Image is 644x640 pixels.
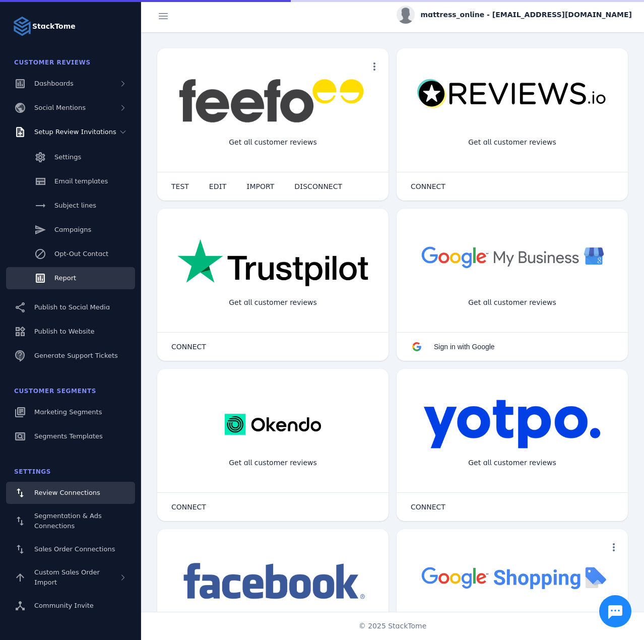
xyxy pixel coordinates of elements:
[221,129,325,156] div: Get all customer reviews
[284,176,352,197] button: DISCONNECT
[6,345,135,367] a: Generate Support Tickets
[411,503,445,510] span: CONNECT
[364,56,384,77] button: more
[54,153,81,161] span: Settings
[14,388,96,395] span: Customer Segments
[434,343,495,351] span: Sign in with Google
[34,128,116,136] span: Setup Review Invitations
[221,289,325,316] div: Get all customer reviews
[14,59,91,66] span: Customer Reviews
[32,21,76,32] strong: StackTome
[421,10,632,20] span: mattress_online - [EMAIL_ADDRESS][DOMAIN_NAME]
[460,289,564,316] div: Get all customer reviews
[225,399,321,450] img: okendo.webp
[34,489,100,496] span: Review Connections
[423,399,601,450] img: yotpo.png
[6,401,135,423] a: Marketing Segments
[6,506,135,536] a: Segmentation & Ads Connections
[161,497,216,517] button: CONNECT
[54,274,76,282] span: Report
[294,183,342,190] span: DISCONNECT
[54,202,96,209] span: Subject lines
[6,243,135,265] a: Opt-Out Contact
[401,337,505,357] button: Sign in with Google
[34,432,103,440] span: Segments Templates
[6,219,135,241] a: Campaigns
[171,503,206,510] span: CONNECT
[34,602,94,609] span: Community Invite
[34,568,100,586] span: Custom Sales Order Import
[417,559,608,595] img: googleshopping.png
[34,352,118,359] span: Generate Support Tickets
[199,176,236,197] button: EDIT
[177,79,368,123] img: feefo.png
[54,177,108,185] span: Email templates
[401,176,456,197] button: CONNECT
[460,450,564,476] div: Get all customer reviews
[397,6,415,24] img: profile.jpg
[6,146,135,168] a: Settings
[6,267,135,289] a: Report
[171,183,189,190] span: TEST
[54,250,108,258] span: Opt-Out Contact
[6,595,135,617] a: Community Invite
[453,610,571,636] div: Import Products from Google
[6,538,135,560] a: Sales Order Connections
[34,328,94,335] span: Publish to Website
[12,16,32,36] img: Logo image
[34,80,74,87] span: Dashboards
[209,183,226,190] span: EDIT
[411,183,445,190] span: CONNECT
[34,408,102,416] span: Marketing Segments
[6,296,135,318] a: Publish to Social Media
[177,239,368,288] img: trustpilot.png
[6,321,135,343] a: Publish to Website
[34,104,86,111] span: Social Mentions
[460,129,564,156] div: Get all customer reviews
[359,621,427,631] span: © 2025 StackTome
[6,425,135,447] a: Segments Templates
[221,450,325,476] div: Get all customer reviews
[6,482,135,504] a: Review Connections
[6,195,135,217] a: Subject lines
[417,239,608,275] img: googlebusiness.png
[397,6,632,24] button: mattress_online - [EMAIL_ADDRESS][DOMAIN_NAME]
[34,545,115,553] span: Sales Order Connections
[417,79,608,109] img: reviewsio.svg
[171,343,206,350] span: CONNECT
[236,176,284,197] button: IMPORT
[177,559,368,604] img: facebook.png
[604,537,624,557] button: more
[54,226,91,233] span: Campaigns
[246,183,274,190] span: IMPORT
[14,468,51,475] span: Settings
[34,512,102,530] span: Segmentation & Ads Connections
[6,170,135,193] a: Email templates
[161,337,216,357] button: CONNECT
[34,303,110,311] span: Publish to Social Media
[161,176,199,197] button: TEST
[401,497,456,517] button: CONNECT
